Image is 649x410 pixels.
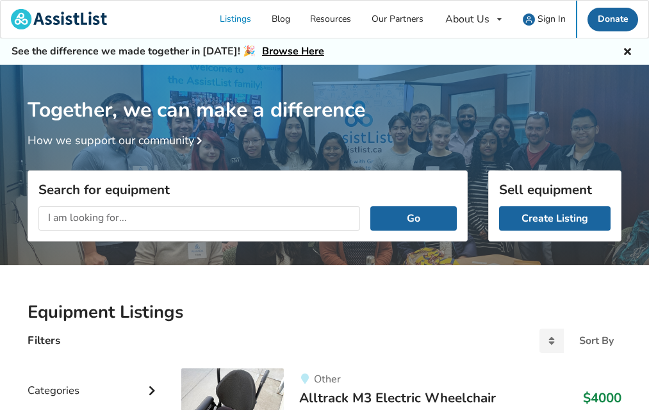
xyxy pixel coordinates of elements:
h1: Together, we can make a difference [28,65,621,123]
h3: Search for equipment [38,181,457,198]
button: Go [370,206,457,231]
a: Create Listing [499,206,611,231]
a: How we support our community [28,133,207,148]
span: Other [314,372,341,386]
h3: $4000 [583,389,621,406]
a: Our Partners [361,1,434,38]
div: Sort By [579,336,614,346]
h2: Equipment Listings [28,301,621,324]
a: Browse Here [262,44,324,58]
input: I am looking for... [38,206,360,231]
div: Categories [28,358,161,404]
a: Listings [210,1,262,38]
img: user icon [523,13,535,26]
div: About Us [445,14,489,24]
span: Alltrack M3 Electric Wheelchair [299,389,496,407]
a: user icon Sign In [513,1,577,38]
a: Donate [587,8,639,31]
img: assistlist-logo [11,9,107,29]
a: Resources [300,1,362,38]
h3: Sell equipment [499,181,611,198]
h4: Filters [28,333,60,348]
span: Sign In [538,13,566,25]
a: Blog [261,1,300,38]
h5: See the difference we made together in [DATE]! 🎉 [12,45,324,58]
